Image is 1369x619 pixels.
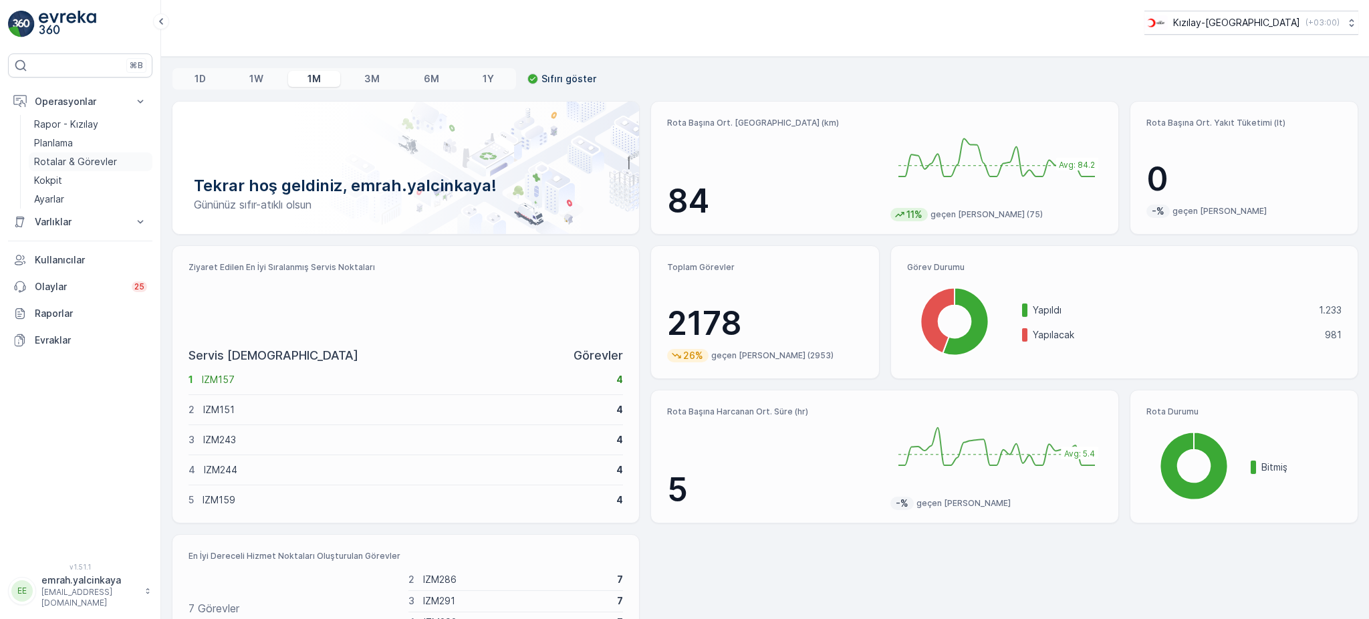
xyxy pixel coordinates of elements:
[424,72,439,86] p: 6M
[1146,159,1342,199] p: 0
[134,281,144,292] p: 25
[8,273,152,300] a: Olaylar25
[195,72,206,86] p: 1D
[204,463,608,477] p: IZM244
[1146,118,1342,128] p: Rota Başına Ort. Yakıt Tüketimi (lt)
[189,551,623,562] p: En İyi Dereceli Hizmet Noktaları Oluşturulan Görevler
[1325,328,1342,342] p: 981
[29,190,152,209] a: Ayarlar
[8,88,152,115] button: Operasyonlar
[1172,206,1267,217] p: geçen [PERSON_NAME]
[189,463,195,477] p: 4
[8,563,152,571] span: v 1.51.1
[34,174,62,187] p: Kokpit
[1144,15,1168,30] img: k%C4%B1z%C4%B1lay_jywRncg.png
[617,594,623,608] p: 7
[905,208,924,221] p: 11%
[8,574,152,608] button: EEemrah.yalcinkaya[EMAIL_ADDRESS][DOMAIN_NAME]
[35,95,126,108] p: Operasyonlar
[574,346,623,365] p: Görevler
[130,60,143,71] p: ⌘B
[8,11,35,37] img: logo
[189,262,623,273] p: Ziyaret Edilen En İyi Sıralanmış Servis Noktaları
[189,493,194,507] p: 5
[667,118,879,128] p: Rota Başına Ort. [GEOGRAPHIC_DATA] (km)
[35,280,124,293] p: Olaylar
[189,600,239,616] p: 7 Görevler
[617,573,623,586] p: 7
[682,349,705,362] p: 26%
[29,171,152,190] a: Kokpit
[189,403,195,416] p: 2
[541,72,596,86] p: Sıfırı göster
[616,493,623,507] p: 4
[29,152,152,171] a: Rotalar & Görevler
[194,175,618,197] p: Tekrar hoş geldiniz, emrah.yalcinkaya!
[203,433,608,447] p: IZM243
[423,573,608,586] p: IZM286
[8,300,152,327] a: Raporlar
[1305,17,1340,28] p: ( +03:00 )
[34,118,98,131] p: Rapor - Kızılay
[35,215,126,229] p: Varlıklar
[1319,303,1342,317] p: 1.233
[34,155,117,168] p: Rotalar & Görevler
[616,463,623,477] p: 4
[930,209,1043,220] p: geçen [PERSON_NAME] (75)
[34,136,73,150] p: Planlama
[916,498,1011,509] p: geçen [PERSON_NAME]
[202,373,608,386] p: IZM157
[189,346,358,365] p: Servis [DEMOGRAPHIC_DATA]
[408,594,414,608] p: 3
[8,209,152,235] button: Varlıklar
[35,253,147,267] p: Kullanıcılar
[1261,461,1342,474] p: Bitmiş
[667,303,862,344] p: 2178
[41,587,138,608] p: [EMAIL_ADDRESS][DOMAIN_NAME]
[29,134,152,152] a: Planlama
[667,406,879,417] p: Rota Başına Harcanan Ort. Süre (hr)
[667,262,862,273] p: Toplam Görevler
[1146,406,1342,417] p: Rota Durumu
[35,334,147,347] p: Evraklar
[41,574,138,587] p: emrah.yalcinkaya
[203,493,608,507] p: IZM159
[408,573,414,586] p: 2
[1033,303,1310,317] p: Yapıldı
[616,433,623,447] p: 4
[11,580,33,602] div: EE
[307,72,321,86] p: 1M
[616,373,623,386] p: 4
[8,327,152,354] a: Evraklar
[35,307,147,320] p: Raporlar
[249,72,263,86] p: 1W
[29,115,152,134] a: Rapor - Kızılay
[1173,16,1300,29] p: Kızılay-[GEOGRAPHIC_DATA]
[894,497,910,510] p: -%
[667,470,879,510] p: 5
[364,72,380,86] p: 3M
[483,72,494,86] p: 1Y
[189,373,193,386] p: 1
[34,193,64,206] p: Ayarlar
[907,262,1342,273] p: Görev Durumu
[1033,328,1316,342] p: Yapılacak
[1150,205,1166,218] p: -%
[423,594,608,608] p: IZM291
[667,181,879,221] p: 84
[203,403,608,416] p: IZM151
[39,11,96,37] img: logo_light-DOdMpM7g.png
[1144,11,1358,35] button: Kızılay-[GEOGRAPHIC_DATA](+03:00)
[8,247,152,273] a: Kullanıcılar
[616,403,623,416] p: 4
[189,433,195,447] p: 3
[194,197,618,213] p: Gününüz sıfır-atıklı olsun
[711,350,834,361] p: geçen [PERSON_NAME] (2953)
